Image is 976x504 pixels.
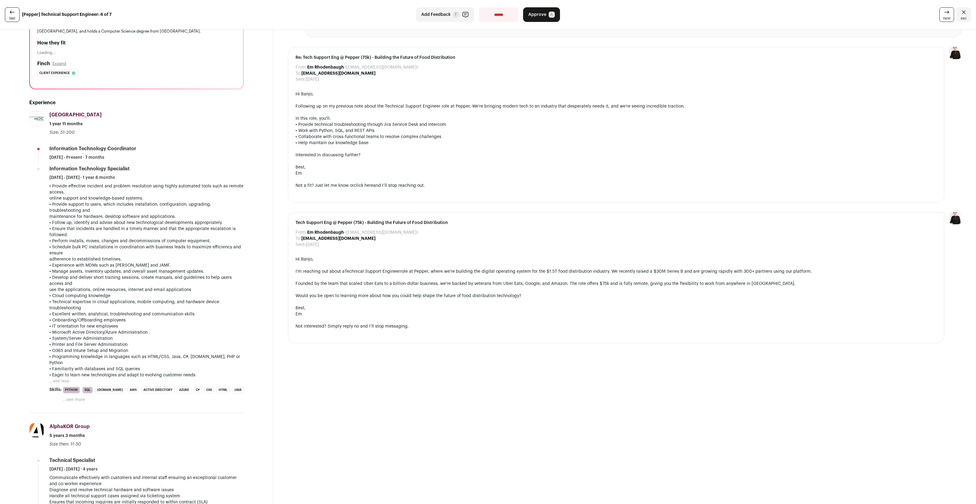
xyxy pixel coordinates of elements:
[49,372,244,378] p: • Eager to learn new technologies and adapt to evolving customer needs
[232,387,244,393] li: Java
[49,165,130,172] div: Information Technology Specialist
[523,7,560,22] button: Approve A
[943,16,950,21] span: next
[49,130,75,135] span: Size: 51-200
[127,387,139,393] li: AWS
[217,387,230,393] li: HTML
[296,91,937,97] div: Hi Banjo,
[82,387,93,393] li: SQL
[307,65,344,69] b: Em Rhodenbaugh
[296,128,937,134] div: • Work with Python, SQL, and REST APIs
[296,140,937,146] div: • Help maintain our knowledge base
[49,175,115,181] span: [DATE] - [DATE] · 1 year 6 months
[49,226,244,238] p: • Ensure that incidents are handled in a timely manner and that the appropriate escalation is fol...
[306,242,319,248] dd: [DATE]
[301,71,375,76] b: [EMAIL_ADDRESS][DOMAIN_NAME]
[194,387,202,393] li: C#
[453,12,459,18] span: F
[296,122,937,128] div: • Provide technical troubleshooting through Jira Service Desk and Intercom
[49,354,244,366] p: • Programming knowledge in languages such as HTML/CSS, Java, C#, [DOMAIN_NAME], PHP or Python
[49,238,244,244] p: • Perform installs, moves, changes and decommissions of computer equipment.
[49,121,83,127] span: 1 year 11 months
[63,397,85,403] button: ...see more
[296,281,937,287] div: Founded by the team that scaled Uber Eats to a billion-dollar business, we're backed by veterans ...
[307,230,344,235] b: Em Rhodenbaugh
[204,387,214,393] li: CSS
[49,275,244,293] p: • Develop and deliver short training sessions, create manuals, and guidelines to help users acces...
[49,145,136,152] div: Information Technology Coordinator
[939,7,954,22] a: next
[301,236,375,241] b: [EMAIL_ADDRESS][DOMAIN_NAME]
[49,201,244,220] p: • Provide support to users, which includes installation, configuration, upgrading, troubleshootin...
[49,183,244,201] p: • Provide effective incident and problem resolution using highly automated tools such as remote a...
[49,299,244,311] p: • Technical expertise in cloud applications, mobile computing, and hardware device troubleshooting
[49,442,81,446] span: Size then: 11-50
[296,305,937,311] div: Best,
[296,293,937,299] div: Would you be open to learning more about how you could help shape the future of food distribution...
[141,387,174,393] li: Active Directory
[37,50,236,55] div: Loading...
[49,311,244,317] p: • Excellent written, analytical, troubleshooting and communication skills
[49,220,244,226] p: • Follow up, identify and advise about new technological developments appropriately.
[296,170,937,176] div: Em
[49,424,90,429] span: AlphaKOR Group
[49,348,244,354] p: • O365 and Intune Setup and Migration
[49,342,244,348] p: • Printer and File Server Administration
[296,152,937,158] div: Interested in discussing further?
[296,64,307,70] dt: From:
[296,70,301,76] dt: To:
[296,323,937,329] div: Not interested? Simply reply no and I’ll stop messaging.
[949,212,961,224] img: 9240684-medium_jpg
[49,387,62,393] span: Skills:
[49,335,244,342] p: • System/Server Administration
[296,268,937,275] div: I'm reaching out about a role at Pepper, where we're building the digital operating system for th...
[52,61,66,66] button: Expand
[421,12,451,18] span: Add Feedback
[49,366,244,372] p: • Familiarity with databases and SQL queries
[354,183,373,188] a: click here
[296,134,937,140] div: • Collaborate with cross-functional teams to resolve complex challenges
[95,387,125,393] li: [DOMAIN_NAME]
[296,229,307,236] dt: From:
[49,262,244,268] p: • Experience with MDMs such as [PERSON_NAME] and JAMF.
[49,433,85,439] span: 5 years 3 months
[296,236,301,242] dt: To:
[9,16,15,21] span: last
[49,268,244,275] p: • Manage assets, inventory updates, and overall asset management updates.
[63,387,80,393] li: Python
[296,311,937,317] div: Em
[29,99,244,106] h2: Experience
[296,220,937,226] span: Tech Support Eng @ Pepper (75k) - Building the Future of Food Distribution
[306,76,319,83] dd: [DATE]
[49,112,102,117] span: [GEOGRAPHIC_DATA]
[949,47,961,59] img: 9240684-medium_jpg
[22,12,112,18] strong: [Pepper] Technical Support Engineer: 6 of 7
[49,244,244,262] p: • Schedule bulk PC installations in coordination with business leads to maximize efficiency and e...
[49,317,244,323] p: • Onboarding/Offboarding employees
[961,16,967,21] span: esc
[345,269,400,274] a: Technical Support Engineer
[296,76,306,83] dt: Sent:
[956,7,971,22] a: Close
[39,70,70,76] span: Client experience
[5,7,20,22] a: last
[296,103,937,109] div: Following up on my previous note about the Technical Support Engineer role at Pepper. We're bring...
[307,229,419,236] dd: <[EMAIL_ADDRESS][DOMAIN_NAME]>
[49,466,98,472] span: [DATE] - [DATE] · 4 years
[49,457,95,464] div: Technical Specialist
[37,60,50,67] h2: Finch
[49,154,104,161] span: [DATE] - Present · 7 months
[49,323,244,329] p: • IT orientation for new employees
[296,164,937,170] div: Best,
[49,378,69,384] button: ...see less
[49,329,244,335] p: • Microsoft Active Directory/Azure Administration
[296,242,306,248] dt: Sent:
[307,64,419,70] dd: <[EMAIL_ADDRESS][DOMAIN_NAME]>
[296,55,937,61] span: Re: Tech Support Eng @ Pepper (75k) - Building the Future of Food Distribution
[549,12,555,18] span: A
[296,183,937,189] div: Not a fit? Just let me know or and I’ll stop reaching out.
[49,293,244,299] p: • Cloud computing knowledge
[296,115,937,122] div: In this role, you'll:
[30,423,44,437] img: 71c0ddc8d51b2977d1297704dc25d67f3438eb7ba990902c5369cc9861a2a6d4.jpg
[416,7,474,22] button: Add Feedback F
